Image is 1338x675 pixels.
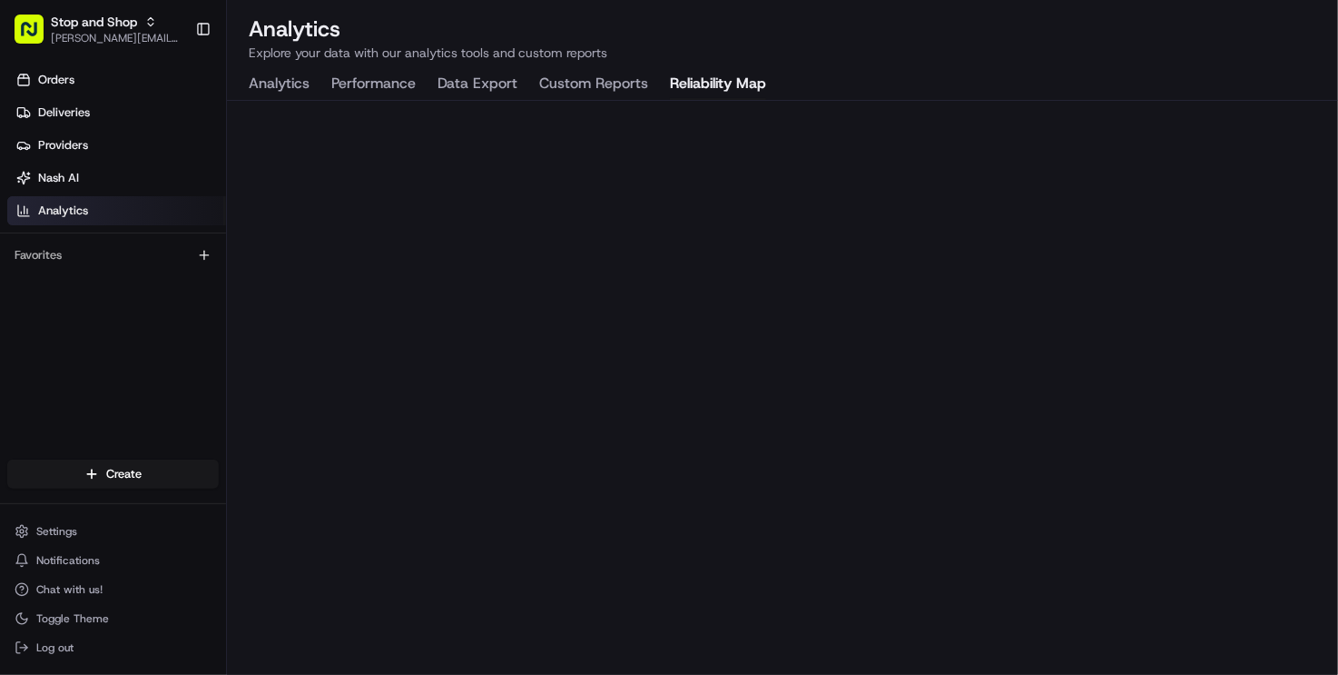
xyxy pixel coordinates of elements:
a: Powered byPylon [128,307,220,322]
button: Stop and Shop[PERSON_NAME][EMAIL_ADDRESS][DOMAIN_NAME] [7,7,188,51]
button: Create [7,460,219,489]
iframe: Hex - a modern data workspace for collaborative notebooks, data apps, dashboards, and reports. [227,101,1338,675]
h2: Analytics [249,15,1316,44]
button: Analytics [249,69,310,100]
span: Deliveries [38,104,90,121]
div: 💻 [153,265,168,280]
button: Chat with us! [7,577,219,602]
button: Reliability Map [670,69,766,100]
span: Orders [38,72,74,88]
button: Settings [7,519,219,544]
p: Explore your data with our analytics tools and custom reports [249,44,1316,62]
span: Pylon [181,308,220,322]
button: Custom Reports [539,69,648,100]
button: Toggle Theme [7,606,219,631]
button: Start new chat [309,179,330,201]
span: Create [106,466,142,482]
span: Nash AI [38,170,79,186]
span: API Documentation [172,263,291,282]
span: Analytics [38,203,88,219]
a: 💻API Documentation [146,256,299,289]
a: Orders [7,65,226,94]
span: Chat with us! [36,582,103,597]
span: Settings [36,524,77,539]
button: Data Export [438,69,517,100]
button: Notifications [7,548,219,573]
a: Deliveries [7,98,226,127]
button: Log out [7,635,219,660]
button: Performance [331,69,416,100]
span: Notifications [36,553,100,568]
a: Analytics [7,196,226,225]
div: Favorites [7,241,219,270]
span: Toggle Theme [36,611,109,626]
a: Providers [7,131,226,160]
button: [PERSON_NAME][EMAIL_ADDRESS][DOMAIN_NAME] [51,31,181,45]
span: Providers [38,137,88,154]
a: 📗Knowledge Base [11,256,146,289]
a: Nash AI [7,164,226,193]
button: Stop and Shop [51,13,137,31]
span: Knowledge Base [36,263,139,282]
span: Log out [36,640,74,655]
div: 📗 [18,265,33,280]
